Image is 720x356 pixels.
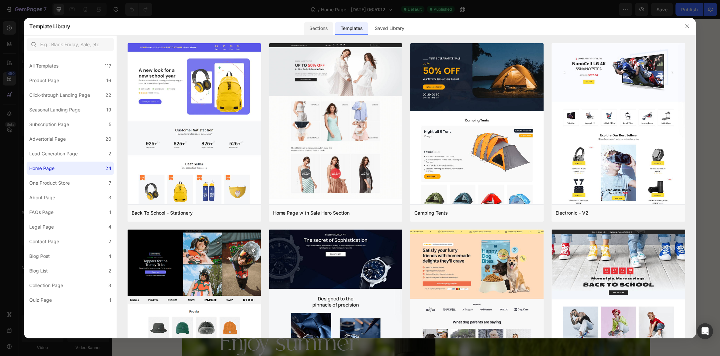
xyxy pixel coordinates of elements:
div: Subscription Page [29,120,69,128]
div: Seasonal Landing Page [29,106,80,114]
div: 2 [108,267,111,275]
div: 1 [109,208,111,216]
div: Saved Library [369,22,410,35]
div: About Page [29,194,55,202]
div: Lead Generation Page [29,150,78,158]
div: Drop element here [290,96,326,101]
div: Contact Page [29,238,59,246]
a: HAIR CARE [108,144,206,162]
div: Drop element here [143,53,178,59]
div: Blog List [29,267,48,275]
div: 19 [106,106,111,114]
div: Click-through Landing Page [29,91,90,99]
p: [MEDICAL_DATA] [276,192,324,200]
div: Legal Page [29,223,54,231]
a: NAIL CARE [403,144,500,162]
div: Drop element here [438,53,473,59]
div: 4 [108,252,111,260]
div: 22 [105,91,111,99]
div: Camping Tents [414,209,448,217]
div: Product Page [29,77,59,85]
div: Open Intercom Messenger [697,323,713,339]
p: NAIL CARE [432,149,463,157]
div: 2 [108,238,111,246]
div: 20 [105,135,111,143]
div: Electronic - V2 [556,209,589,217]
p: HAIR CARE [137,149,169,157]
div: 24 [105,164,111,172]
p: 20% OFF for weekend only [108,293,261,307]
div: Advertorial Page [29,135,66,143]
div: Blog Post [29,252,50,260]
div: 117 [105,62,111,70]
div: Background Image [237,7,372,190]
div: Collection Page [29,281,63,289]
div: 16 [106,77,111,85]
div: One Product Store [29,179,70,187]
div: 2 [108,150,111,158]
div: 3 [108,194,111,202]
div: Home Page [29,164,54,172]
div: Templates [335,22,368,35]
div: Overlay [237,7,372,190]
div: Back To School - Stationery [132,209,193,217]
h2: Template Library [29,18,70,35]
div: Quiz Page [29,296,52,304]
div: 5 [109,120,111,128]
div: 7 [109,179,111,187]
div: 4 [108,223,111,231]
div: All Templates [29,62,58,70]
input: E.g.: Black Friday, Sale, etc. [27,38,114,51]
div: FAQs Page [29,208,53,216]
div: Home Page with Sale Hero Section [273,209,350,217]
div: 1 [109,296,111,304]
img: tent.png [410,43,544,336]
div: 3 [108,281,111,289]
a: [MEDICAL_DATA] [255,186,353,205]
div: Sections [304,22,333,35]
